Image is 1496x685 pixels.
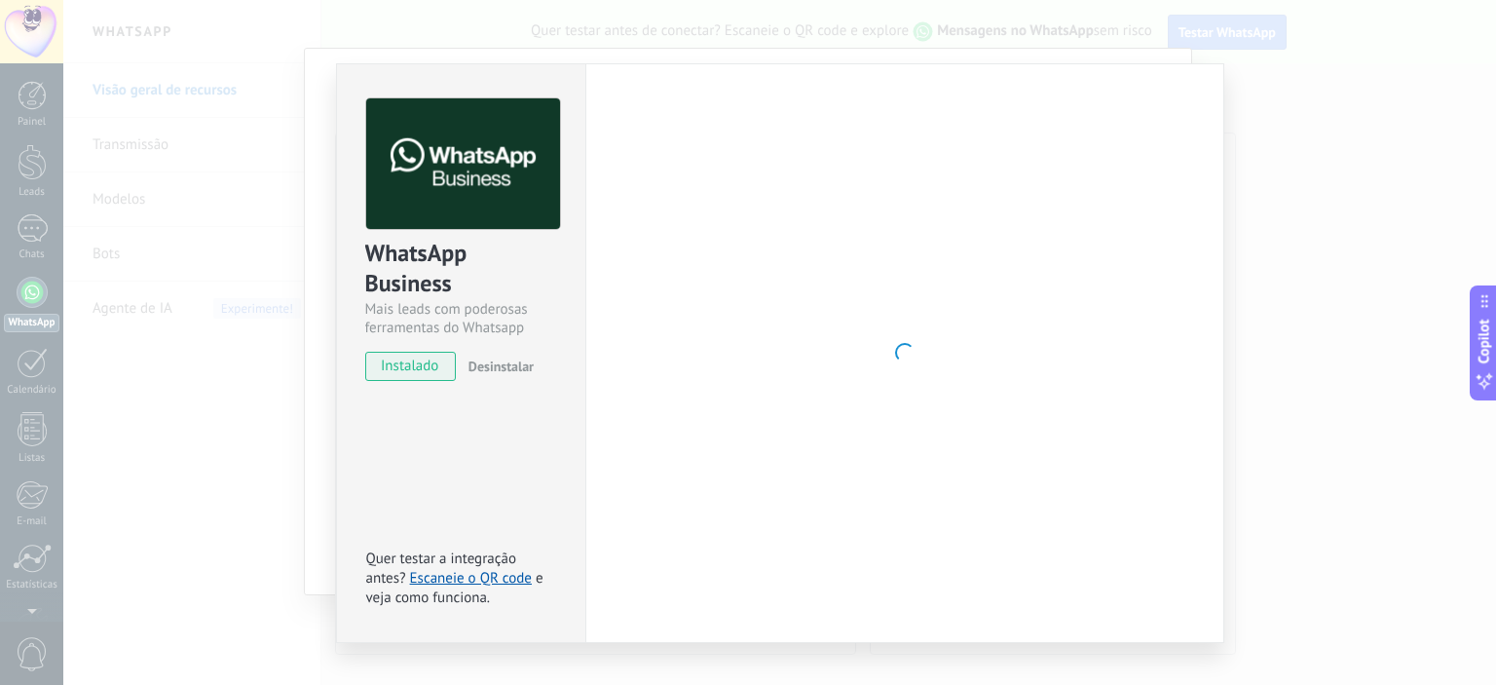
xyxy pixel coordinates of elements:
div: Mais leads com poderosas ferramentas do Whatsapp [365,300,557,337]
div: WhatsApp Business [365,238,557,300]
button: Desinstalar [461,352,534,381]
span: e veja como funciona. [366,569,543,607]
span: instalado [366,352,455,381]
img: logo_main.png [366,98,560,230]
a: Escaneie o QR code [410,569,532,588]
span: Quer testar a integração antes? [366,550,516,588]
span: Desinstalar [468,358,534,375]
span: Copilot [1475,319,1494,363]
